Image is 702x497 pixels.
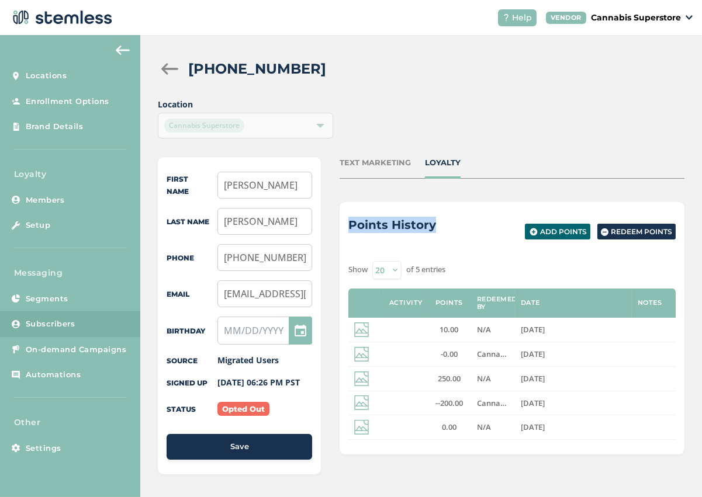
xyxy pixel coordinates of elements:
label: Notes [638,299,662,307]
label: Cannabis Superstore [477,398,509,408]
img: icon-img-d887fa0c.svg [354,395,369,410]
label: 250.00 [433,374,465,384]
span: Add Points [540,227,587,236]
div: LOYALTY [425,157,461,169]
button: Add Points [525,224,590,240]
label: N/A [477,374,509,384]
span: Locations [26,70,67,82]
span: On-demand Campaigns [26,344,127,356]
span: Enrollment Options [26,96,109,107]
label: Opted Out [217,402,269,416]
button: Redeem Points [597,224,676,239]
label: of 5 entries [406,264,445,276]
img: logo-dark-0685b13c.svg [9,6,112,29]
label: -0.00 [433,349,465,359]
label: Status [167,405,196,413]
span: [DATE] [521,349,545,359]
label: Email [167,290,189,298]
span: Setup [26,220,51,231]
label: Jan 21 2024 [521,349,626,359]
h3: Points History [348,217,436,233]
span: Automations [26,369,81,381]
img: icon-img-d887fa0c.svg [354,322,369,337]
label: [DATE] 06:26 PM PST [217,377,300,388]
span: --200.00 [435,398,463,408]
span: Cannabis Superstore [477,349,552,359]
span: Help [512,12,532,24]
label: Show [348,264,368,276]
iframe: Chat Widget [644,441,702,497]
span: 0.00 [442,422,457,432]
span: 250.00 [438,373,461,384]
label: Migrated Users [217,354,279,366]
img: icon_down-arrow-small-66adaf34.svg [686,15,693,20]
button: Save [167,434,312,460]
input: MM/DD/YYYY [217,317,312,345]
label: Source [167,356,198,365]
span: [DATE] [521,398,545,408]
label: Jan 21 2024 [521,325,626,335]
img: icon-help-white-03924b79.svg [503,14,510,21]
span: Save [230,441,249,453]
span: [DATE] [521,373,545,384]
span: [DATE] [521,324,545,335]
span: N/A [477,422,491,432]
label: Signed up [167,378,208,387]
label: Redeemed By [477,296,517,311]
span: Cannabis Superstore [477,398,552,408]
label: Phone [167,253,194,262]
label: Activity [389,299,423,307]
label: --200.00 [433,398,465,408]
span: 10.00 [440,324,459,335]
div: TEXT MARKETING [340,157,411,169]
span: N/A [477,324,491,335]
p: Cannabis Superstore [591,12,681,24]
div: VENDOR [546,12,586,24]
span: Subscribers [26,318,75,330]
img: icon-img-d887fa0c.svg [354,371,369,386]
label: Last Name [167,217,209,226]
span: N/A [477,373,491,384]
label: Jan 21 2024 [521,422,626,432]
span: Settings [26,443,61,454]
span: Segments [26,293,68,305]
label: Jan 21 2024 [521,374,626,384]
label: Birthday [167,326,205,335]
label: Jan 21 2024 [521,398,626,408]
label: N/A [477,325,509,335]
span: Redeem Points [611,227,672,236]
label: First Name [167,175,189,196]
img: icon-img-d887fa0c.svg [354,347,369,362]
label: Points [435,299,463,307]
label: Location [158,98,333,110]
span: -0.00 [441,349,458,359]
span: Brand Details [26,121,84,133]
span: [DATE] [521,422,545,432]
label: Cannabis Superstore [477,349,509,359]
label: 10.00 [433,325,465,335]
label: N/A [477,422,509,432]
img: icon-img-d887fa0c.svg [354,420,369,435]
label: 0.00 [433,422,465,432]
label: Date [521,299,540,307]
span: Members [26,194,65,206]
img: icon-arrow-back-accent-c549486e.svg [116,46,130,55]
h2: [PHONE_NUMBER] [188,58,326,79]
